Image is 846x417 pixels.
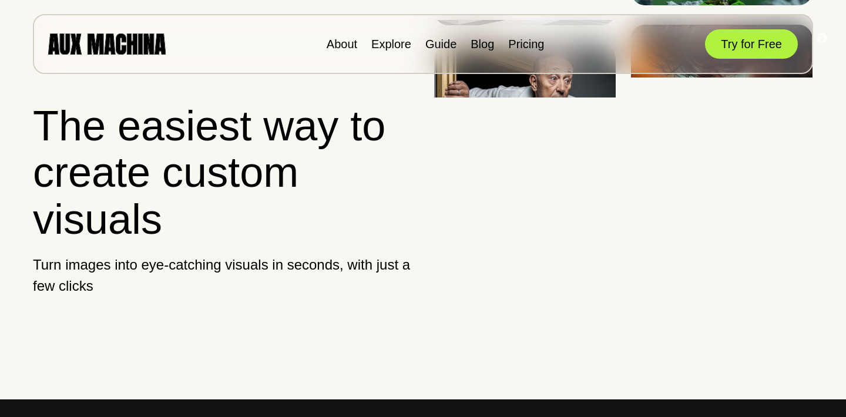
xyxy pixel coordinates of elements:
[48,33,166,54] img: AUX MACHINA
[425,38,456,51] a: Guide
[471,38,494,51] a: Blog
[371,38,411,51] a: Explore
[508,38,544,51] a: Pricing
[33,103,413,243] h1: The easiest way to create custom visuals
[33,254,413,297] p: Turn images into eye-catching visuals in seconds, with just a few clicks
[705,29,798,59] button: Try for Free
[327,38,357,51] a: About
